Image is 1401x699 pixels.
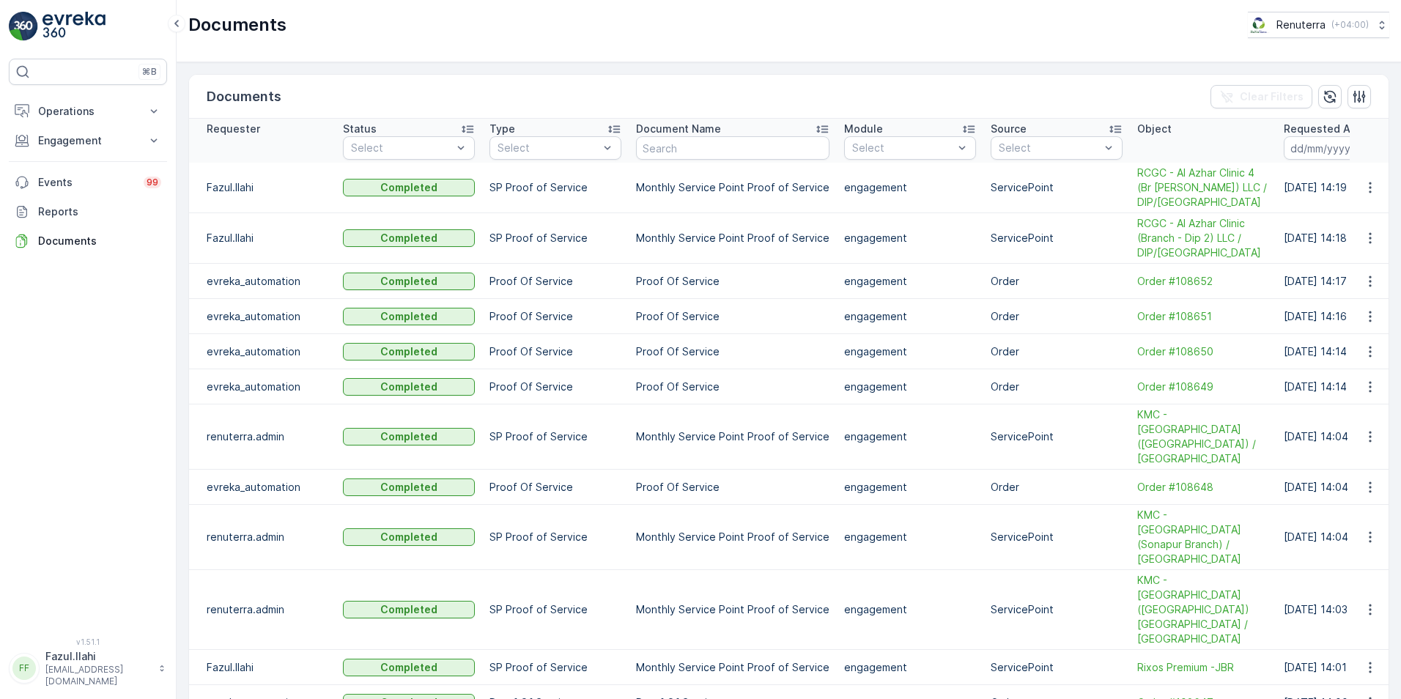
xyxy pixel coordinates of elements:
[207,86,281,107] p: Documents
[636,429,829,444] p: Monthly Service Point Proof of Service
[343,378,475,396] button: Completed
[343,659,475,676] button: Completed
[380,180,437,195] p: Completed
[991,231,1123,245] p: ServicePoint
[207,429,328,444] p: renuterra.admin
[1248,12,1389,38] button: Renuterra(+04:00)
[991,274,1123,289] p: Order
[380,480,437,495] p: Completed
[1137,407,1269,466] a: KMC - Karama Medical Center (Jumeirah Village Branch) / Jumeirah
[991,122,1027,136] p: Source
[207,274,328,289] p: evreka_automation
[844,180,976,195] p: engagement
[343,179,475,196] button: Completed
[1137,573,1269,646] span: KMC - [GEOGRAPHIC_DATA] ([GEOGRAPHIC_DATA]) [GEOGRAPHIC_DATA] / [GEOGRAPHIC_DATA]
[142,66,157,78] p: ⌘B
[1137,309,1269,324] a: Order #108651
[1248,17,1271,33] img: Screenshot_2024-07-26_at_13.33.01.png
[147,177,158,188] p: 99
[38,234,161,248] p: Documents
[636,231,829,245] p: Monthly Service Point Proof of Service
[207,480,328,495] p: evreka_automation
[636,660,829,675] p: Monthly Service Point Proof of Service
[636,602,829,617] p: Monthly Service Point Proof of Service
[380,602,437,617] p: Completed
[844,122,883,136] p: Module
[1137,573,1269,646] a: KMC - Karama Medical Center (Al Quoz Branch) Grand City / Al Quoz
[343,478,475,496] button: Completed
[343,273,475,290] button: Completed
[1137,216,1269,260] a: RCGC - Al Azhar Clinic (Branch - Dip 2) LLC / DIP/Jabal Ali
[999,141,1100,155] p: Select
[9,126,167,155] button: Engagement
[9,226,167,256] a: Documents
[1137,380,1269,394] a: Order #108649
[844,602,976,617] p: engagement
[1137,344,1269,359] a: Order #108650
[636,380,829,394] p: Proof Of Service
[38,133,138,148] p: Engagement
[991,380,1123,394] p: Order
[343,528,475,546] button: Completed
[207,180,328,195] p: Fazul.Ilahi
[489,602,621,617] p: SP Proof of Service
[991,180,1123,195] p: ServicePoint
[498,141,599,155] p: Select
[1284,122,1355,136] p: Requested At
[991,530,1123,544] p: ServicePoint
[343,428,475,445] button: Completed
[489,480,621,495] p: Proof Of Service
[207,660,328,675] p: Fazul.Ilahi
[489,122,515,136] p: Type
[1137,166,1269,210] span: RCGC - Al Azhar Clinic 4 (Br [PERSON_NAME]) LLC / DIP/[GEOGRAPHIC_DATA]
[636,344,829,359] p: Proof Of Service
[1137,166,1269,210] a: RCGC - Al Azhar Clinic 4 (Br Jabel Ali) LLC / DIP/Jabal Ali
[489,530,621,544] p: SP Proof of Service
[844,429,976,444] p: engagement
[844,480,976,495] p: engagement
[636,309,829,324] p: Proof Of Service
[380,530,437,544] p: Completed
[351,141,452,155] p: Select
[9,637,167,646] span: v 1.51.1
[1137,660,1269,675] a: Rixos Premium -JBR
[207,344,328,359] p: evreka_automation
[45,649,151,664] p: Fazul.Ilahi
[42,12,106,41] img: logo_light-DOdMpM7g.png
[636,480,829,495] p: Proof Of Service
[38,104,138,119] p: Operations
[489,380,621,394] p: Proof Of Service
[45,664,151,687] p: [EMAIL_ADDRESS][DOMAIN_NAME]
[489,180,621,195] p: SP Proof of Service
[343,229,475,247] button: Completed
[343,308,475,325] button: Completed
[636,274,829,289] p: Proof Of Service
[1331,19,1369,31] p: ( +04:00 )
[1137,274,1269,289] a: Order #108652
[844,344,976,359] p: engagement
[9,197,167,226] a: Reports
[380,380,437,394] p: Completed
[343,601,475,618] button: Completed
[343,122,377,136] p: Status
[844,380,976,394] p: engagement
[489,309,621,324] p: Proof Of Service
[1137,480,1269,495] a: Order #108648
[1137,407,1269,466] span: KMC - [GEOGRAPHIC_DATA] ([GEOGRAPHIC_DATA]) / [GEOGRAPHIC_DATA]
[489,344,621,359] p: Proof Of Service
[991,309,1123,324] p: Order
[1210,85,1312,108] button: Clear Filters
[380,429,437,444] p: Completed
[636,136,829,160] input: Search
[1137,508,1269,566] a: KMC - Karama Medical Center (Sonapur Branch) / Sonapur
[38,204,161,219] p: Reports
[636,180,829,195] p: Monthly Service Point Proof of Service
[380,309,437,324] p: Completed
[1240,89,1304,104] p: Clear Filters
[489,274,621,289] p: Proof Of Service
